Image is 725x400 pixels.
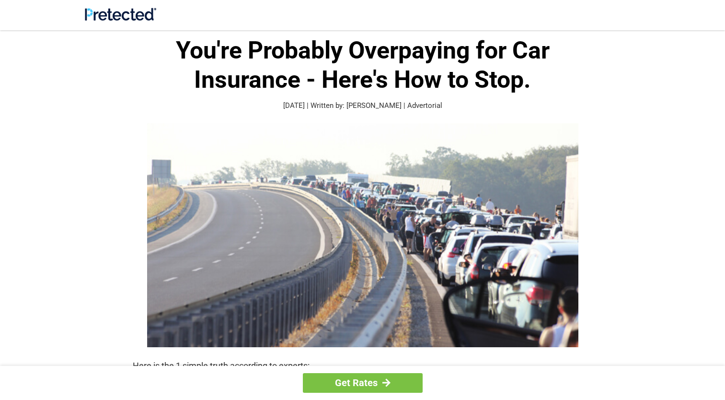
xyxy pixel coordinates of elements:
a: Get Rates [303,373,423,393]
h1: You're Probably Overpaying for Car Insurance - Here's How to Stop. [133,36,593,94]
a: Site Logo [85,13,156,23]
p: Here is the 1 simple truth according to experts: [133,359,593,373]
p: [DATE] | Written by: [PERSON_NAME] | Advertorial [133,100,593,111]
img: Site Logo [85,8,156,21]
